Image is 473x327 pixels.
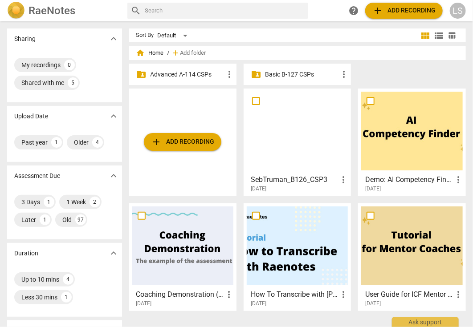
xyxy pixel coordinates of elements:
span: view_list [433,30,444,41]
button: Show more [107,32,120,45]
div: Past year [21,138,48,147]
div: Later [21,215,36,224]
span: more_vert [338,69,349,80]
span: folder_shared [136,69,147,80]
button: Show more [107,246,120,260]
span: more_vert [453,289,464,300]
span: table_chart [448,31,457,40]
span: [DATE] [365,185,381,193]
div: 1 [44,197,54,207]
p: Duration [14,249,38,258]
a: LogoRaeNotes [7,2,120,20]
button: Tile view [419,29,432,42]
span: expand_more [108,170,119,181]
span: expand_more [108,33,119,44]
div: 1 [40,214,50,225]
button: Show more [107,109,120,123]
h3: SebTruman_B126_CSP3 [251,174,338,185]
div: 4 [63,274,73,285]
a: Demo: AI Competency Finder[DATE] [361,92,462,192]
span: add [171,48,180,57]
div: Older [74,138,89,147]
div: 4 [92,137,103,148]
p: Sharing [14,34,36,44]
span: Home [136,48,164,57]
span: expand_more [108,111,119,121]
span: more_vert [338,174,349,185]
span: [DATE] [365,300,381,307]
button: Upload [144,133,221,151]
h3: User Guide for ICF Mentor Coaches [365,289,453,300]
div: 1 Week [66,198,86,206]
div: Shared with me [21,78,64,87]
span: [DATE] [136,300,152,307]
div: Default [158,28,191,43]
div: 1 [51,137,62,148]
span: more_vert [338,289,349,300]
p: Assessment Due [14,171,60,181]
span: more_vert [453,174,464,185]
span: Add recording [151,137,214,147]
input: Search [145,4,305,18]
button: Show more [107,169,120,182]
button: Upload [365,3,443,19]
h3: Coaching Demonstration (Example) [136,289,224,300]
span: Add folder [180,50,206,57]
div: Old [62,215,72,224]
a: SebTruman_B126_CSP3[DATE] [247,92,348,192]
span: expand_more [108,248,119,258]
h3: How To Transcribe with RaeNotes [251,289,338,300]
span: [DATE] [251,300,266,307]
h3: Demo: AI Competency Finder [365,174,453,185]
a: User Guide for ICF Mentor Coaches[DATE] [361,206,462,307]
div: My recordings [21,61,61,69]
img: Logo [7,2,25,20]
span: help [348,5,359,16]
h2: RaeNotes [29,4,75,17]
span: / [167,50,170,57]
div: 3 Days [21,198,40,206]
div: 5 [68,77,78,88]
a: Coaching Demonstration (Example)[DATE] [132,206,233,307]
div: 2 [90,197,100,207]
p: Basic B-127 CSPs [265,70,338,79]
span: [DATE] [251,185,266,193]
div: 97 [75,214,86,225]
div: Ask support [392,317,459,327]
span: view_module [420,30,431,41]
span: more_vert [224,69,235,80]
div: 0 [64,60,75,70]
span: add [372,5,383,16]
button: Table view [445,29,459,42]
div: Up to 10 mins [21,275,59,284]
span: search [131,5,142,16]
span: more_vert [224,289,234,300]
span: home [136,48,145,57]
button: List view [432,29,445,42]
div: Less 30 mins [21,293,57,302]
span: Add recording [372,5,436,16]
span: add [151,137,162,147]
p: Advanced A-114 CSPs [151,70,224,79]
a: Help [346,3,362,19]
span: folder_shared [251,69,261,80]
a: How To Transcribe with [PERSON_NAME][DATE] [247,206,348,307]
div: 1 [61,292,72,303]
p: Upload Date [14,112,48,121]
div: Sort By [136,32,154,39]
button: LS [450,3,466,19]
